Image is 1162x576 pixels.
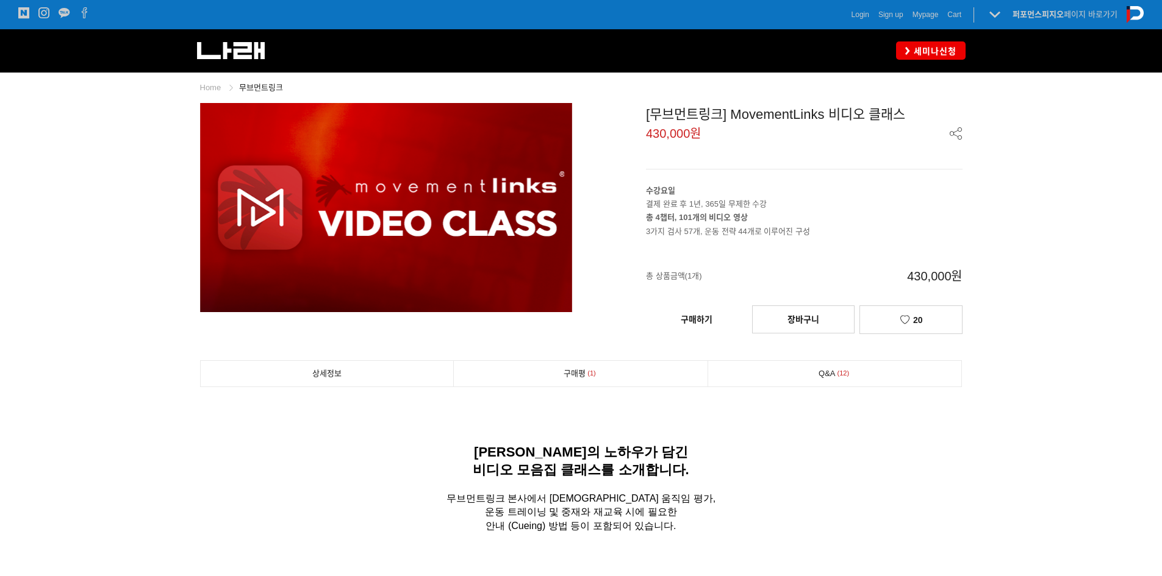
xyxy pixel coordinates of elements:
[447,493,715,503] span: 무브먼트링크 본사에서 [DEMOGRAPHIC_DATA] 움직임 평가,
[646,213,748,222] strong: 총 4챕터, 101개의 비디오 영상
[586,367,598,380] span: 1
[454,361,708,386] a: 구매평1
[474,444,688,460] span: [PERSON_NAME]의 노하우가 담긴
[896,41,966,59] a: 세미나신청
[752,305,855,333] a: 장바구니
[1013,10,1064,19] strong: 퍼포먼스피지오
[852,9,869,21] a: Login
[646,256,805,296] span: 총 상품금액(1개)
[836,367,852,380] span: 12
[239,83,283,92] a: 무브먼트링크
[646,127,701,140] span: 430,000원
[473,462,689,477] span: 비디오 모음집 클래스를 소개합니다.
[646,186,675,195] strong: 수강요일
[913,315,923,325] span: 20
[805,256,963,296] span: 430,000원
[486,521,676,531] span: 안내 (Cueing) 방법 등이 포함되어 있습니다.
[910,45,956,57] span: 세미나신청
[646,211,963,238] p: 3가지 검사 57개, 운동 전략 44개로 이루어진 구성
[947,9,961,21] a: Cart
[485,507,677,517] span: 운동 트레이닝 및 중재와 재교육 시에 필요한
[1013,10,1117,19] a: 퍼포먼스피지오페이지 바로가기
[201,361,454,386] a: 상세정보
[200,83,221,92] a: Home
[913,9,939,21] a: Mypage
[859,305,962,334] a: 20
[646,306,747,333] a: 구매하기
[646,184,963,211] p: 결제 완료 후 1년, 365일 무제한 수강
[878,9,903,21] a: Sign up
[646,103,963,123] div: [무브먼트링크] MovementLinks 비디오 클래스
[708,361,962,386] a: Q&A12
